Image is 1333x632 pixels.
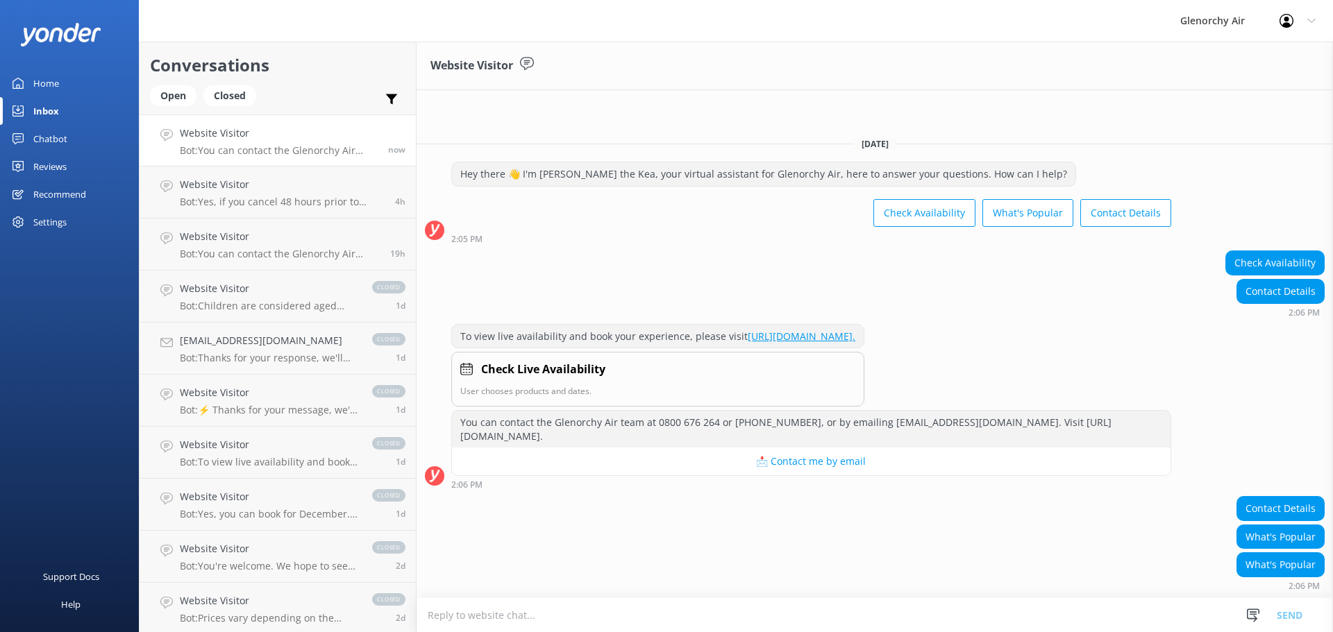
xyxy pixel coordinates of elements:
[180,177,385,192] h4: Website Visitor
[33,125,67,153] div: Chatbot
[396,300,405,311] span: 08:56pm 11-Aug-2025 (UTC +12:00) Pacific/Auckland
[180,612,358,624] p: Bot: Prices vary depending on the flight, season, group size, and fare type. For the most up-to-d...
[396,456,405,468] span: 06:32pm 11-Aug-2025 (UTC +12:00) Pacific/Auckland
[33,153,67,180] div: Reviews
[873,199,975,227] button: Check Availability
[372,437,405,450] span: closed
[61,590,81,618] div: Help
[451,481,483,489] strong: 2:06 PM
[388,144,405,155] span: 02:06pm 13-Aug-2025 (UTC +12:00) Pacific/Auckland
[396,612,405,624] span: 12:49am 11-Aug-2025 (UTC +12:00) Pacific/Auckland
[180,456,358,468] p: Bot: To view live availability and book your experience, please visit [URL][DOMAIN_NAME].
[1237,280,1324,303] div: Contact Details
[180,144,378,157] p: Bot: You can contact the Glenorchy Air team at 0800 676 264 or [PHONE_NUMBER], or by emailing [EM...
[140,427,416,479] a: Website VisitorBot:To view live availability and book your experience, please visit [URL][DOMAIN_...
[1289,582,1320,590] strong: 2:06 PM
[33,208,67,236] div: Settings
[33,180,86,208] div: Recommend
[1237,497,1324,520] div: Contact Details
[982,199,1073,227] button: What's Popular
[748,330,855,343] a: [URL][DOMAIN_NAME].
[140,323,416,375] a: [EMAIL_ADDRESS][DOMAIN_NAME]Bot:Thanks for your response, we'll get back to you as soon as we can...
[430,57,513,75] h3: Website Visitor
[395,196,405,207] span: 09:29am 13-Aug-2025 (UTC +12:00) Pacific/Auckland
[396,404,405,416] span: 08:00pm 11-Aug-2025 (UTC +12:00) Pacific/Auckland
[451,479,1171,489] div: 02:06pm 13-Aug-2025 (UTC +12:00) Pacific/Auckland
[396,560,405,572] span: 01:27pm 11-Aug-2025 (UTC +12:00) Pacific/Auckland
[372,593,405,606] span: closed
[460,384,855,398] p: User chooses products and dates.
[180,300,358,312] p: Bot: Children are considered aged [DEMOGRAPHIC_DATA] years. Each infant must be accompanied by on...
[180,126,378,141] h4: Website Visitor
[203,85,256,106] div: Closed
[180,196,385,208] p: Bot: Yes, if you cancel 48 hours prior to departure, you will receive a 100% refund.
[21,23,101,46] img: yonder-white-logo.png
[180,489,358,504] h4: Website Visitor
[180,385,358,400] h4: Website Visitor
[452,325,864,348] div: To view live availability and book your experience, please visit
[1289,309,1320,317] strong: 2:06 PM
[33,69,59,97] div: Home
[1236,581,1325,590] div: 02:06pm 13-Aug-2025 (UTC +12:00) Pacific/Auckland
[140,114,416,166] a: Website VisitorBot:You can contact the Glenorchy Air team at 0800 676 264 or [PHONE_NUMBER], or b...
[452,447,1171,475] button: 📩 Contact me by email
[43,563,99,590] div: Support Docs
[140,219,416,271] a: Website VisitorBot:You can contact the Glenorchy Air team at 0800 676 264 or [PHONE_NUMBER], or b...
[180,248,380,260] p: Bot: You can contact the Glenorchy Air team at 0800 676 264 or [PHONE_NUMBER], or by emailing [EM...
[372,385,405,398] span: closed
[140,166,416,219] a: Website VisitorBot:Yes, if you cancel 48 hours prior to departure, you will receive a 100% refund.4h
[140,531,416,583] a: Website VisitorBot:You're welcome. We hope to see you at [GEOGRAPHIC_DATA] Air soon!closed2d
[451,234,1171,244] div: 02:05pm 13-Aug-2025 (UTC +12:00) Pacific/Auckland
[33,97,59,125] div: Inbox
[1226,251,1324,275] div: Check Availability
[372,333,405,345] span: closed
[180,333,358,348] h4: [EMAIL_ADDRESS][DOMAIN_NAME]
[372,541,405,554] span: closed
[180,508,358,520] p: Bot: Yes, you can book for December. To view live availability and book your experience, visit [U...
[180,229,380,244] h4: Website Visitor
[396,508,405,520] span: 06:13pm 11-Aug-2025 (UTC +12:00) Pacific/Auckland
[180,404,358,416] p: Bot: ⚡ Thanks for your message, we'll get back to you as soon as we can. You're also welcome to k...
[180,281,358,296] h4: Website Visitor
[396,352,405,364] span: 08:20pm 11-Aug-2025 (UTC +12:00) Pacific/Auckland
[140,271,416,323] a: Website VisitorBot:Children are considered aged [DEMOGRAPHIC_DATA] years. Each infant must be acc...
[1237,525,1324,549] div: What's Popular
[372,489,405,502] span: closed
[180,560,358,572] p: Bot: You're welcome. We hope to see you at [GEOGRAPHIC_DATA] Air soon!
[140,479,416,531] a: Website VisitorBot:Yes, you can book for December. To view live availability and book your experi...
[1236,307,1325,317] div: 02:06pm 13-Aug-2025 (UTC +12:00) Pacific/Auckland
[481,361,605,379] h4: Check Live Availability
[180,352,358,364] p: Bot: Thanks for your response, we'll get back to you as soon as we can during opening hours.
[452,162,1075,186] div: Hey there 👋 I'm [PERSON_NAME] the Kea, your virtual assistant for Glenorchy Air, here to answer y...
[180,541,358,556] h4: Website Visitor
[372,281,405,293] span: closed
[180,437,358,452] h4: Website Visitor
[1080,199,1171,227] button: Contact Details
[180,593,358,608] h4: Website Visitor
[150,52,405,78] h2: Conversations
[203,87,263,103] a: Closed
[140,375,416,427] a: Website VisitorBot:⚡ Thanks for your message, we'll get back to you as soon as we can. You're als...
[853,138,897,150] span: [DATE]
[451,235,483,244] strong: 2:05 PM
[452,411,1171,447] div: You can contact the Glenorchy Air team at 0800 676 264 or [PHONE_NUMBER], or by emailing [EMAIL_A...
[1237,553,1324,577] div: What's Popular
[390,248,405,259] span: 07:00pm 12-Aug-2025 (UTC +12:00) Pacific/Auckland
[150,87,203,103] a: Open
[150,85,196,106] div: Open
